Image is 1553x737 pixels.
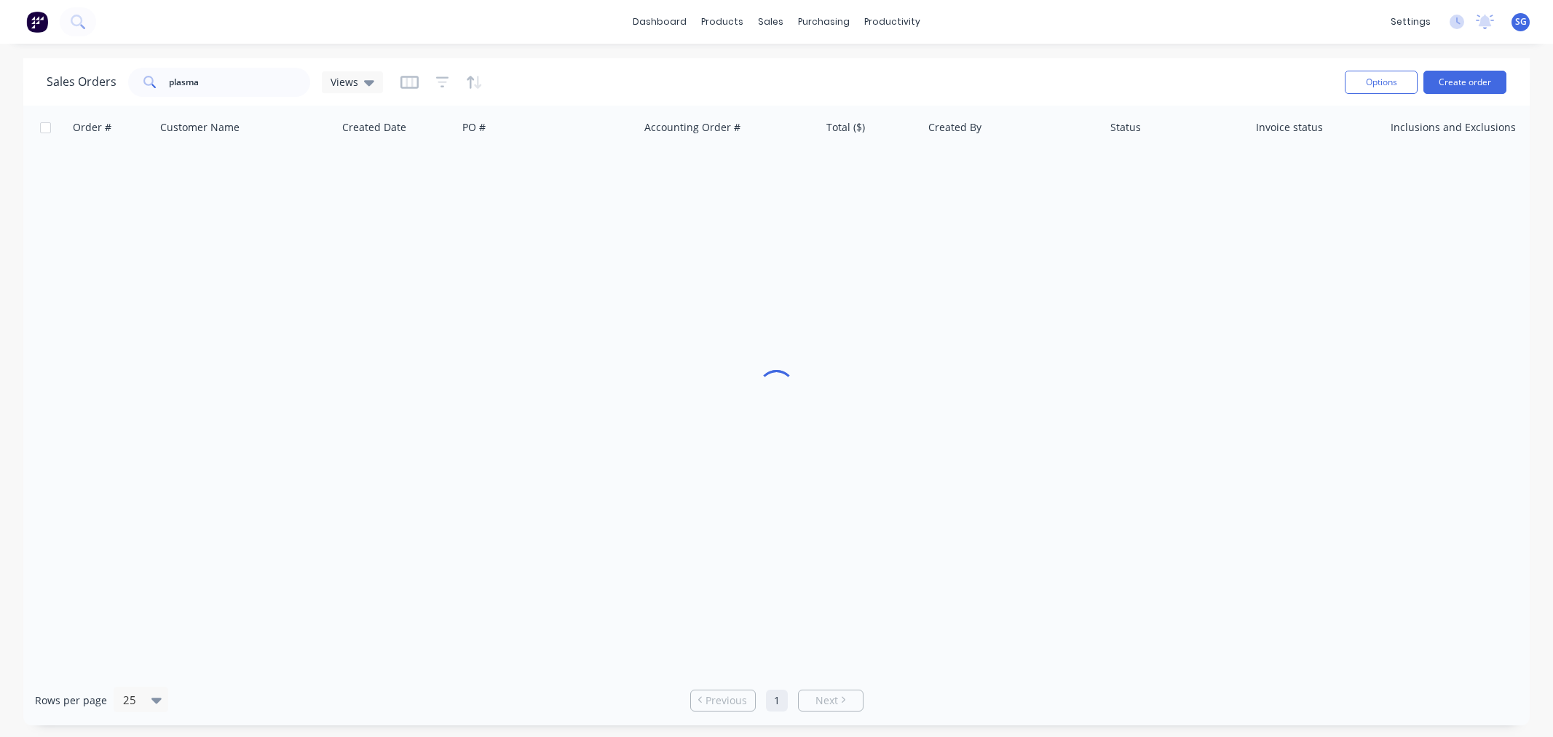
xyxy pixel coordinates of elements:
[462,120,486,135] div: PO #
[684,690,869,712] ul: Pagination
[26,11,48,33] img: Factory
[342,120,406,135] div: Created Date
[625,11,694,33] a: dashboard
[160,120,240,135] div: Customer Name
[706,693,747,708] span: Previous
[791,11,857,33] div: purchasing
[694,11,751,33] div: products
[73,120,111,135] div: Order #
[857,11,928,33] div: productivity
[766,690,788,712] a: Page 1 is your current page
[1383,11,1438,33] div: settings
[1391,120,1516,135] div: Inclusions and Exclusions
[691,693,755,708] a: Previous page
[826,120,865,135] div: Total ($)
[1256,120,1323,135] div: Invoice status
[928,120,981,135] div: Created By
[331,74,358,90] span: Views
[799,693,863,708] a: Next page
[1345,71,1418,94] button: Options
[47,75,116,89] h1: Sales Orders
[1515,15,1527,28] span: SG
[751,11,791,33] div: sales
[1423,71,1506,94] button: Create order
[815,693,838,708] span: Next
[644,120,740,135] div: Accounting Order #
[169,68,311,97] input: Search...
[1110,120,1141,135] div: Status
[35,693,107,708] span: Rows per page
